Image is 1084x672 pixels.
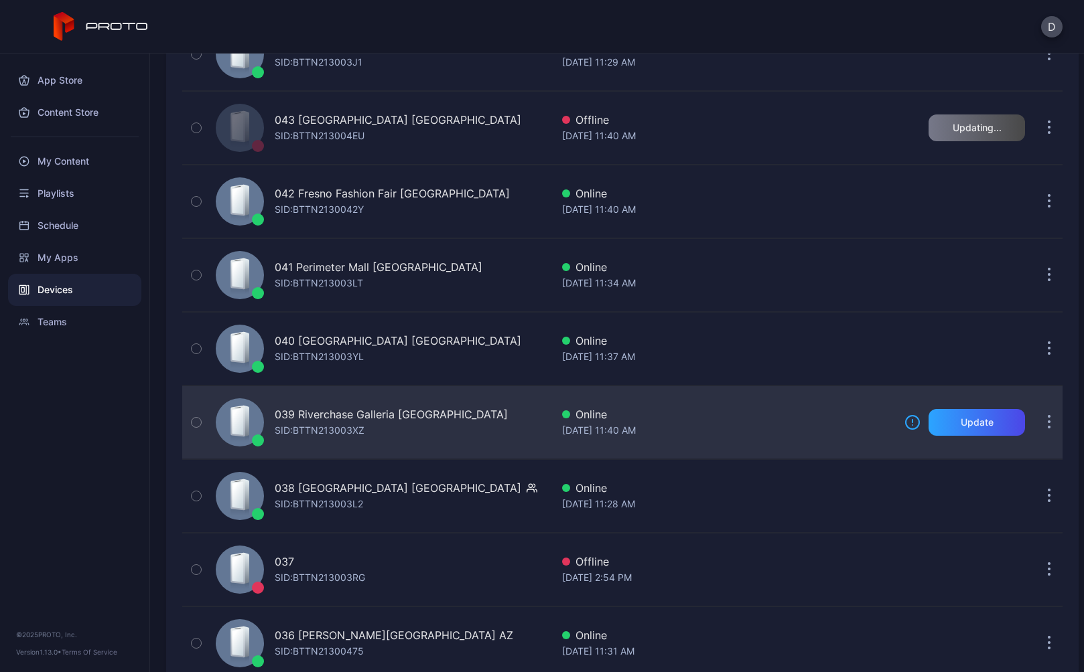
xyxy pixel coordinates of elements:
[562,333,894,349] div: Online
[275,259,482,275] div: 041 Perimeter Mall [GEOGRAPHIC_DATA]
[562,570,894,586] div: [DATE] 2:54 PM
[275,128,364,144] div: SID: BTTN213004EU
[16,629,133,640] div: © 2025 PROTO, Inc.
[1041,16,1063,37] button: D
[562,259,894,275] div: Online
[961,417,994,428] div: Update
[562,422,894,438] div: [DATE] 11:40 AM
[275,275,363,291] div: SID: BTTN213003LT
[275,349,364,365] div: SID: BTTN213003YL
[562,185,894,201] div: Online
[8,96,141,129] a: Content Store
[8,177,141,209] a: Playlists
[275,54,362,70] div: SID: BTTN213003J1
[562,201,894,218] div: [DATE] 11:40 AM
[275,333,521,349] div: 040 [GEOGRAPHIC_DATA] [GEOGRAPHIC_DATA]
[562,128,894,144] div: [DATE] 11:40 AM
[929,114,1025,141] button: Updating...
[275,643,364,659] div: SID: BTTN21300475
[562,112,894,128] div: Offline
[8,64,141,96] a: App Store
[953,122,1002,133] div: Updating...
[275,185,510,201] div: 042 Fresno Fashion Fair [GEOGRAPHIC_DATA]
[562,349,894,365] div: [DATE] 11:37 AM
[562,627,894,643] div: Online
[8,209,141,242] a: Schedule
[275,480,521,496] div: 038 [GEOGRAPHIC_DATA] [GEOGRAPHIC_DATA]
[8,274,141,306] a: Devices
[275,406,508,422] div: 039 Riverchase Galleria [GEOGRAPHIC_DATA]
[62,648,117,656] a: Terms Of Service
[929,409,1025,436] button: Update
[562,554,894,570] div: Offline
[275,201,364,218] div: SID: BTTN2130042Y
[275,570,365,586] div: SID: BTTN213003RG
[562,480,894,496] div: Online
[8,242,141,274] a: My Apps
[562,54,894,70] div: [DATE] 11:29 AM
[562,275,894,291] div: [DATE] 11:34 AM
[8,306,141,338] a: Teams
[275,422,364,438] div: SID: BTTN213003XZ
[8,145,141,177] a: My Content
[562,406,894,422] div: Online
[562,643,894,659] div: [DATE] 11:31 AM
[562,496,894,512] div: [DATE] 11:28 AM
[275,554,294,570] div: 037
[275,112,521,128] div: 043 [GEOGRAPHIC_DATA] [GEOGRAPHIC_DATA]
[16,648,62,656] span: Version 1.13.0 •
[275,627,513,643] div: 036 [PERSON_NAME][GEOGRAPHIC_DATA] AZ
[275,496,363,512] div: SID: BTTN213003L2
